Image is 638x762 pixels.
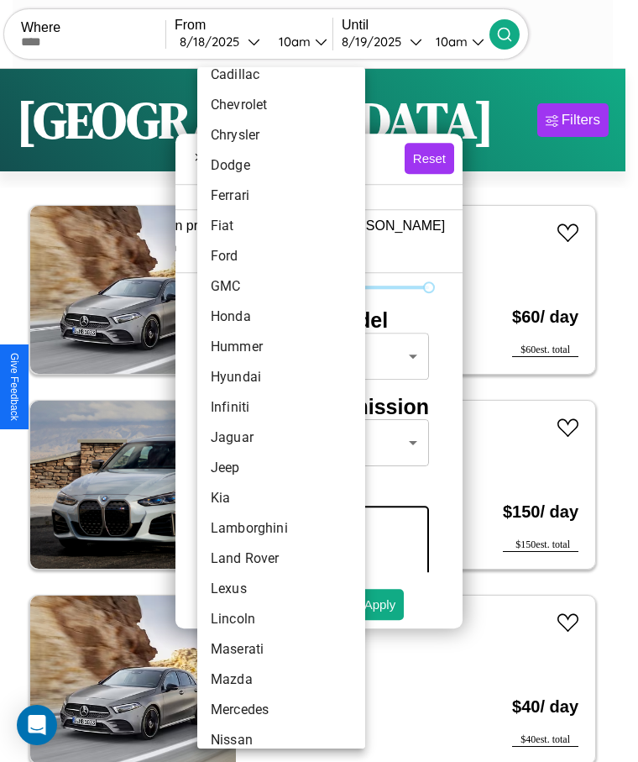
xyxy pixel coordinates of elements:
[8,353,20,421] div: Give Feedback
[197,211,365,241] li: Fiat
[197,483,365,513] li: Kia
[197,332,365,362] li: Hummer
[197,725,365,755] li: Nissan
[197,271,365,302] li: GMC
[197,120,365,150] li: Chrysler
[197,302,365,332] li: Honda
[197,241,365,271] li: Ford
[197,423,365,453] li: Jaguar
[197,150,365,181] li: Dodge
[197,453,365,483] li: Jeep
[197,695,365,725] li: Mercedes
[17,705,57,745] div: Open Intercom Messenger
[197,90,365,120] li: Chevrolet
[197,181,365,211] li: Ferrari
[197,604,365,634] li: Lincoln
[197,574,365,604] li: Lexus
[197,544,365,574] li: Land Rover
[197,362,365,392] li: Hyundai
[197,665,365,695] li: Mazda
[197,513,365,544] li: Lamborghini
[197,634,365,665] li: Maserati
[197,392,365,423] li: Infiniti
[197,60,365,90] li: Cadillac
